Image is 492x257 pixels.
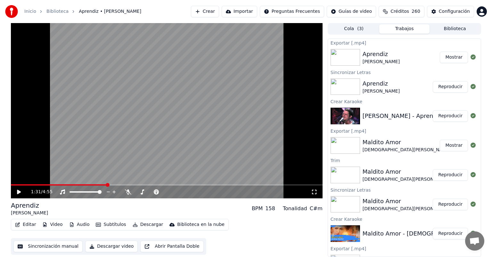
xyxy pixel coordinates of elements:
[433,199,468,210] button: Reproducir
[363,59,400,65] div: [PERSON_NAME]
[46,8,69,15] a: Biblioteca
[363,138,451,147] div: Maldito Amor
[24,8,141,15] nav: breadcrumb
[433,169,468,181] button: Reproducir
[11,201,48,210] div: Aprendiz
[379,6,424,17] button: Créditos260
[465,231,484,251] div: Chat abierto
[379,24,430,34] button: Trabajos
[43,189,53,195] span: 4:55
[5,5,18,18] img: youka
[31,189,46,195] div: /
[363,147,451,153] div: [DEMOGRAPHIC_DATA][PERSON_NAME]
[328,127,481,135] div: Exportar [.mp4]
[412,8,420,15] span: 260
[390,8,409,15] span: Créditos
[440,52,468,63] button: Mostrar
[328,97,481,105] div: Crear Karaoke
[357,26,364,32] span: ( 3 )
[31,189,41,195] span: 1:31
[328,39,481,46] div: Exportar [.mp4]
[283,205,307,212] div: Tonalidad
[310,205,323,212] div: C#m
[440,140,468,151] button: Mostrar
[363,167,451,176] div: Maldito Amor
[328,156,481,164] div: Trim
[363,176,451,183] div: [DEMOGRAPHIC_DATA][PERSON_NAME]
[433,110,468,122] button: Reproducir
[79,8,141,15] span: Aprendiz • [PERSON_NAME]
[363,88,400,95] div: [PERSON_NAME]
[13,241,83,252] button: Sincronización manual
[11,210,48,216] div: [PERSON_NAME]
[363,206,451,212] div: [DEMOGRAPHIC_DATA][PERSON_NAME]
[427,6,474,17] button: Configuración
[433,228,468,239] button: Reproducir
[191,6,219,17] button: Crear
[363,79,400,88] div: Aprendiz
[93,220,128,229] button: Subtítulos
[328,186,481,194] div: Sincronizar Letras
[328,245,481,252] div: Exportar [.mp4]
[177,221,225,228] div: Biblioteca en la nube
[140,241,203,252] button: Abrir Pantalla Doble
[363,50,400,59] div: Aprendiz
[260,6,324,17] button: Preguntas Frecuentes
[329,24,379,34] button: Cola
[67,220,92,229] button: Audio
[265,205,275,212] div: 158
[363,197,451,206] div: Maldito Amor
[363,112,442,120] div: [PERSON_NAME] - Aprendiz
[222,6,257,17] button: Importar
[433,81,468,93] button: Reproducir
[328,68,481,76] div: Sincronizar Letras
[252,205,263,212] div: BPM
[24,8,36,15] a: Inicio
[12,220,38,229] button: Editar
[430,24,480,34] button: Biblioteca
[40,220,65,229] button: Video
[327,6,376,17] button: Guías de video
[130,220,166,229] button: Descargar
[328,215,481,223] div: Crear Karaoke
[439,8,470,15] div: Configuración
[85,241,138,252] button: Descargar video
